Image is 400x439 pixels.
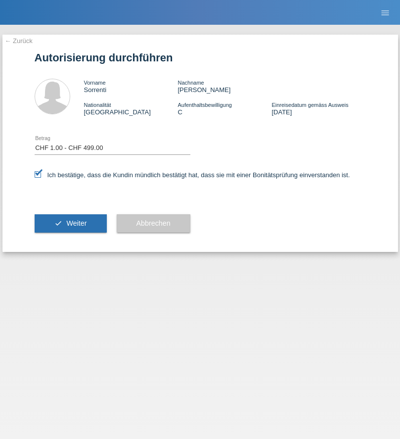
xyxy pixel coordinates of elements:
[84,79,178,94] div: Sorrenti
[66,219,87,227] span: Weiter
[178,80,204,86] span: Nachname
[35,171,350,179] label: Ich bestätige, dass die Kundin mündlich bestätigt hat, dass sie mit einer Bonitätsprüfung einvers...
[35,214,107,233] button: check Weiter
[178,79,271,94] div: [PERSON_NAME]
[271,102,348,108] span: Einreisedatum gemäss Ausweis
[136,219,171,227] span: Abbrechen
[84,101,178,116] div: [GEOGRAPHIC_DATA]
[54,219,62,227] i: check
[35,51,366,64] h1: Autorisierung durchführen
[375,9,395,15] a: menu
[84,102,111,108] span: Nationalität
[178,102,231,108] span: Aufenthaltsbewilligung
[380,8,390,18] i: menu
[117,214,190,233] button: Abbrechen
[178,101,271,116] div: C
[271,101,365,116] div: [DATE]
[84,80,106,86] span: Vorname
[5,37,33,45] a: ← Zurück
